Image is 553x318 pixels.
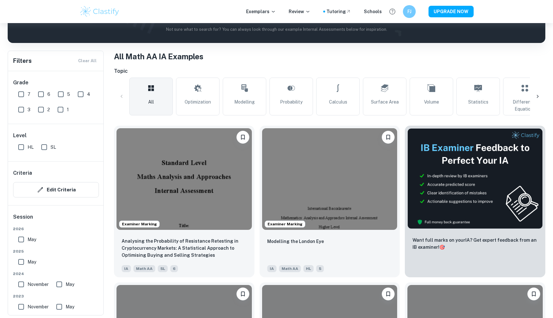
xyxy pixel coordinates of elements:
span: SL [158,265,168,272]
span: 4 [87,91,90,98]
span: IA [122,265,131,272]
span: 6 [170,265,178,272]
span: Probability [280,98,302,105]
span: May [66,281,74,288]
span: 2023 [13,293,99,299]
p: Exemplars [246,8,276,15]
span: 2026 [13,226,99,232]
a: Schools [364,8,382,15]
span: 5 [67,91,70,98]
span: Statistics [468,98,488,105]
h6: Session [13,213,99,226]
button: Help and Feedback [387,6,398,17]
button: Bookmark [382,288,395,300]
a: Tutoring [326,8,351,15]
span: 6 [47,91,50,98]
span: November [28,303,49,310]
button: Bookmark [382,131,395,144]
a: Examiner MarkingBookmarkAnalysing the Probability of Resistance Retesting in Cryptocurrency Marke... [114,126,254,277]
span: 🎯 [439,245,445,250]
button: Bookmark [527,288,540,300]
img: Clastify logo [79,5,120,18]
button: FJ [403,5,416,18]
span: Math AA [133,265,155,272]
span: 7 [28,91,30,98]
span: 2 [47,106,50,113]
img: Thumbnail [407,128,543,229]
h6: Topic [114,67,545,75]
a: ThumbnailWant full marks on yourIA? Get expert feedback from an IB examiner! [405,126,545,277]
h6: Filters [13,56,32,65]
button: Bookmark [236,131,249,144]
span: Surface Area [371,98,399,105]
span: IA [267,265,276,272]
span: All [148,98,154,105]
span: 2024 [13,271,99,277]
span: Math AA [279,265,301,272]
span: November [28,281,49,288]
span: Examiner Marking [265,221,305,227]
h6: Grade [13,79,99,87]
button: Edit Criteria [13,182,99,197]
span: HL [303,265,314,272]
span: 5 [316,265,324,272]
span: Optimization [185,98,211,105]
span: May [28,236,36,243]
a: Examiner MarkingBookmarkModelling the London EyeIAMath AAHL5 [260,126,400,277]
span: Calculus [329,98,347,105]
span: Volume [424,98,439,105]
span: May [28,258,36,265]
span: Differential Equations [506,98,544,113]
span: May [66,303,74,310]
p: Modelling the London Eye [267,238,324,245]
h6: Criteria [13,169,32,177]
h1: All Math AA IA Examples [114,51,545,62]
p: Not sure what to search for? You can always look through our example Internal Assessments below f... [13,26,540,33]
button: UPGRADE NOW [429,6,474,17]
span: 3 [28,106,30,113]
h6: Level [13,132,99,139]
span: SL [51,144,56,151]
button: Bookmark [236,288,249,300]
img: Math AA IA example thumbnail: Analysing the Probability of Resistance [116,128,252,230]
h6: FJ [406,8,413,15]
span: 2025 [13,248,99,254]
p: Review [289,8,310,15]
img: Math AA IA example thumbnail: Modelling the London Eye [262,128,397,230]
p: Analysing the Probability of Resistance Retesting in Cryptocurrency Markets: A Statistical Approa... [122,238,247,259]
span: Examiner Marking [119,221,159,227]
span: HL [28,144,34,151]
span: 1 [67,106,69,113]
span: Modelling [234,98,255,105]
p: Want full marks on your IA ? Get expert feedback from an IB examiner! [413,237,538,251]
